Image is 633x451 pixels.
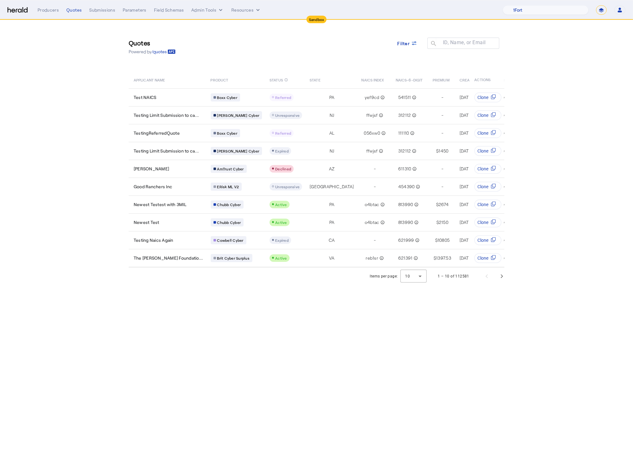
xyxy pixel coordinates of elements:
[441,130,443,136] span: -
[129,49,176,55] p: Powered by
[329,94,335,101] span: PA
[275,256,287,260] span: Active
[134,94,157,101] span: Test NAICS
[329,201,335,208] span: PA
[436,201,439,208] span: $
[411,148,417,154] mat-icon: info_outline
[366,112,378,118] span: ffwjsf
[365,94,379,101] span: yef9cd
[134,112,199,118] span: Testing Limit Submission to ca...
[475,128,502,138] button: Clone
[374,184,376,190] span: -
[152,49,176,55] a: /quotes
[478,219,489,225] span: Clone
[306,16,327,23] div: Sandbox
[398,219,413,225] span: 813990
[478,94,489,101] span: Clone
[366,148,378,154] span: ffwjsf
[460,95,492,100] span: [DATE] 10:20 AM
[191,7,224,13] button: internal dropdown menu
[460,255,491,261] span: [DATE] 11:20 AM
[443,40,486,46] mat-label: ID, Name, or Email
[379,219,385,225] mat-icon: info_outline
[478,255,489,261] span: Clone
[374,166,376,172] span: -
[398,166,411,172] span: 611310
[378,255,384,261] mat-icon: info_outline
[398,148,411,154] span: 312112
[413,255,418,261] mat-icon: info_outline
[460,237,489,243] span: [DATE] 5:14 PM
[478,201,489,208] span: Clone
[393,38,423,49] button: Filter
[275,167,291,171] span: Declined
[217,131,238,136] span: Boxx Cyber
[364,130,380,136] span: 056xw0
[134,76,165,83] span: APPLICANT NAME
[475,110,502,120] button: Clone
[66,7,82,13] div: Quotes
[433,76,450,83] span: PREMIUM
[8,7,28,13] img: Herald Logo
[275,202,287,207] span: Active
[123,7,147,13] div: Parameters
[217,95,238,100] span: Boxx Cyber
[270,76,283,83] span: STATUS
[310,76,320,83] span: STATE
[134,219,159,225] span: Newest Test
[217,202,241,207] span: Chubb Cyber
[460,112,492,118] span: [DATE] 12:45 PM
[438,237,450,243] span: 10805
[134,148,199,154] span: Testing Limit Submission to ca...
[134,166,169,172] span: [PERSON_NAME]
[475,217,502,227] button: Clone
[374,237,376,243] span: -
[478,148,489,154] span: Clone
[460,202,491,207] span: [DATE] 11:34 AM
[439,148,449,154] span: 1450
[275,149,289,153] span: Expired
[436,219,439,225] span: $
[217,184,239,189] span: ERisk ML V2
[329,219,335,225] span: PA
[129,39,176,47] h3: Quotes
[380,130,386,136] mat-icon: info_outline
[379,94,385,101] mat-icon: info_outline
[329,130,335,136] span: AL
[478,130,489,136] span: Clone
[441,184,443,190] span: -
[275,220,287,225] span: Active
[330,112,334,118] span: NJ
[129,71,621,267] table: Table view of all quotes submitted by your platform
[134,237,173,243] span: Testing Naics Again
[378,112,383,118] mat-icon: info_outline
[460,184,490,189] span: [DATE] 2:03 PM
[329,237,335,243] span: CA
[284,76,288,83] mat-icon: info_outline
[409,130,415,136] mat-icon: info_outline
[434,255,436,261] span: $
[475,200,502,210] button: Clone
[475,182,502,192] button: Clone
[398,184,415,190] span: 454390
[217,166,244,171] span: AmTrust Cyber
[475,235,502,245] button: Clone
[396,76,423,83] span: NAICS-6-DIGIT
[217,148,260,153] span: [PERSON_NAME] Cyber
[460,220,491,225] span: [DATE] 11:27 AM
[475,146,502,156] button: Clone
[413,219,419,225] mat-icon: info_outline
[329,166,335,172] span: AZ
[435,237,438,243] span: $
[439,201,449,208] span: 2674
[398,255,413,261] span: 621391
[427,40,438,48] mat-icon: search
[415,184,420,190] mat-icon: info_outline
[330,148,334,154] span: NJ
[275,131,291,135] span: Referred
[275,113,300,117] span: Unresponsive
[475,92,502,102] button: Clone
[134,130,180,136] span: TestingReferredQuote
[398,130,409,136] span: 111110
[231,7,261,13] button: Resources dropdown menu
